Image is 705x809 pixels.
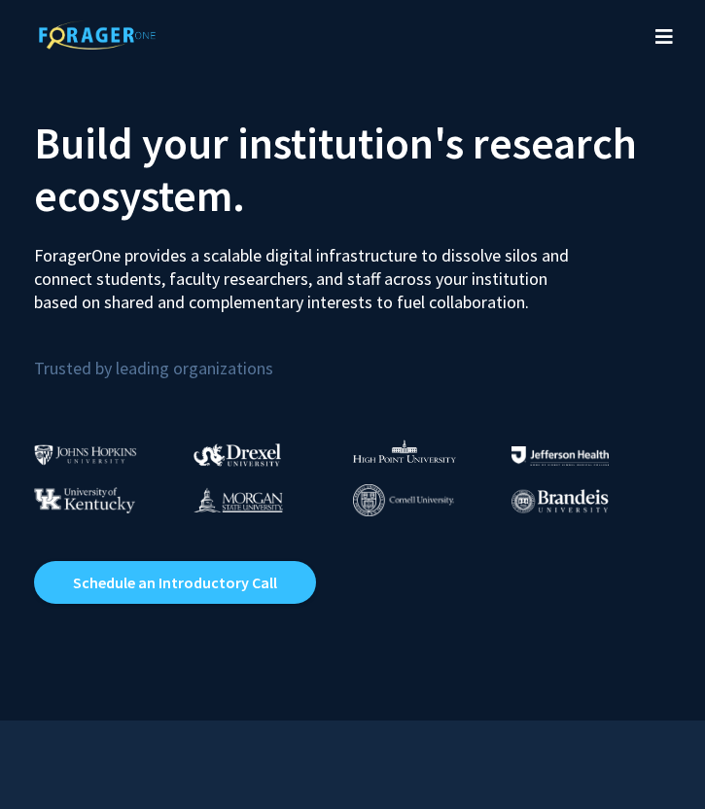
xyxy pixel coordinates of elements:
img: University of Kentucky [34,487,135,513]
img: Cornell University [353,484,454,516]
img: Johns Hopkins University [34,444,137,465]
img: ForagerOne Logo [29,20,165,50]
img: Brandeis University [511,489,609,513]
h2: Build your institution's research ecosystem. [34,117,671,222]
img: Morgan State University [194,487,283,512]
img: High Point University [353,440,456,463]
img: Drexel University [194,443,281,466]
img: Thomas Jefferson University [511,446,609,465]
p: ForagerOne provides a scalable digital infrastructure to dissolve silos and connect students, fac... [34,229,594,314]
a: Opens in a new tab [34,561,316,604]
p: Trusted by leading organizations [34,330,671,383]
